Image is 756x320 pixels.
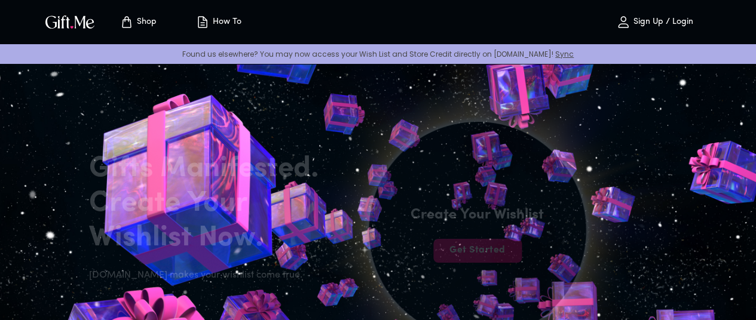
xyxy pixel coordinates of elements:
[10,49,746,59] p: Found us elsewhere? You may now access your Wish List and Store Credit directly on [DOMAIN_NAME]!
[555,49,574,59] a: Sync
[411,205,544,224] h4: Create Your Wishlist
[433,239,522,263] button: Get Started
[89,267,338,283] h6: [DOMAIN_NAME] makes your wishlist come true.
[433,244,522,257] span: Get Started
[43,13,97,30] img: GiftMe Logo
[89,221,338,256] h2: Wishlist Now.
[89,152,338,186] h2: Gifts Manifested.
[195,15,210,29] img: how-to.svg
[105,3,171,41] button: Store page
[185,3,251,41] button: How To
[595,3,714,41] button: Sign Up / Login
[630,17,693,27] p: Sign Up / Login
[42,15,98,29] button: GiftMe Logo
[134,17,157,27] p: Shop
[210,17,241,27] p: How To
[89,186,338,221] h2: Create Your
